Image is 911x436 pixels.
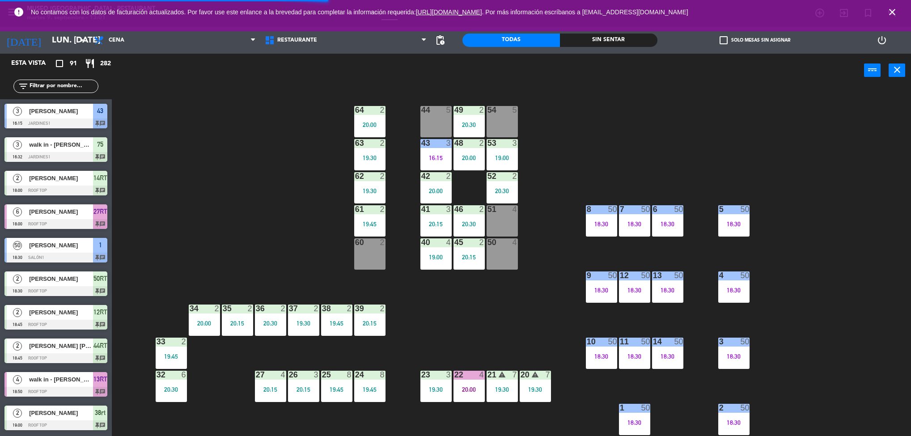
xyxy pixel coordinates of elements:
[99,240,102,250] span: 1
[156,353,187,360] div: 19:45
[720,36,790,44] label: Solo mesas sin asignar
[446,172,452,180] div: 2
[93,307,107,317] span: 12RT
[608,338,617,346] div: 50
[420,188,452,194] div: 20:00
[355,106,356,114] div: 64
[892,64,903,75] i: close
[498,371,506,378] i: warning
[380,371,386,379] div: 8
[560,34,657,47] div: Sin sentar
[620,205,620,213] div: 7
[288,386,319,393] div: 20:15
[355,305,356,313] div: 39
[513,139,518,147] div: 3
[182,371,187,379] div: 6
[347,305,352,313] div: 2
[29,375,93,384] span: walk in - [PERSON_NAME]
[355,205,356,213] div: 61
[380,172,386,180] div: 2
[420,155,452,161] div: 16:15
[641,205,650,213] div: 50
[156,386,187,393] div: 20:30
[741,404,750,412] div: 50
[109,37,124,43] span: Cena
[741,338,750,346] div: 50
[479,139,485,147] div: 2
[13,140,22,149] span: 3
[520,386,551,393] div: 19:30
[13,275,22,284] span: 2
[718,287,750,293] div: 18:30
[31,8,688,16] span: No contamos con los datos de facturación actualizados. Por favor use este enlance a la brevedad p...
[513,205,518,213] div: 4
[653,338,653,346] div: 14
[674,271,683,279] div: 50
[453,122,485,128] div: 20:30
[29,308,93,317] span: [PERSON_NAME]
[546,371,551,379] div: 7
[586,353,617,360] div: 18:30
[93,374,107,385] span: 13RT
[93,273,107,284] span: 50RT
[864,63,881,77] button: power_input
[487,155,518,161] div: 19:00
[76,35,87,46] i: arrow_drop_down
[420,221,452,227] div: 20:15
[288,320,319,326] div: 19:30
[354,386,386,393] div: 19:45
[255,320,286,326] div: 20:30
[513,238,518,246] div: 4
[446,371,452,379] div: 3
[479,238,485,246] div: 2
[586,287,617,293] div: 18:30
[653,271,653,279] div: 13
[354,155,386,161] div: 19:30
[355,238,356,246] div: 60
[487,386,518,393] div: 19:30
[513,106,518,114] div: 5
[620,338,620,346] div: 11
[314,371,319,379] div: 3
[354,221,386,227] div: 19:45
[652,221,683,227] div: 18:30
[70,59,77,69] span: 91
[281,371,286,379] div: 4
[619,353,650,360] div: 18:30
[4,58,64,69] div: Esta vista
[867,64,878,75] i: power_input
[487,188,518,194] div: 20:30
[446,205,452,213] div: 3
[322,305,322,313] div: 38
[587,271,587,279] div: 9
[97,139,103,150] span: 75
[446,106,452,114] div: 5
[416,8,482,16] a: [URL][DOMAIN_NAME]
[289,305,289,313] div: 37
[100,59,111,69] span: 282
[215,305,220,313] div: 2
[13,342,22,351] span: 2
[889,63,905,77] button: close
[321,386,352,393] div: 19:45
[380,139,386,147] div: 2
[720,36,728,44] span: check_box_outline_blank
[93,340,107,351] span: 44RT
[13,7,24,17] i: error
[718,353,750,360] div: 18:30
